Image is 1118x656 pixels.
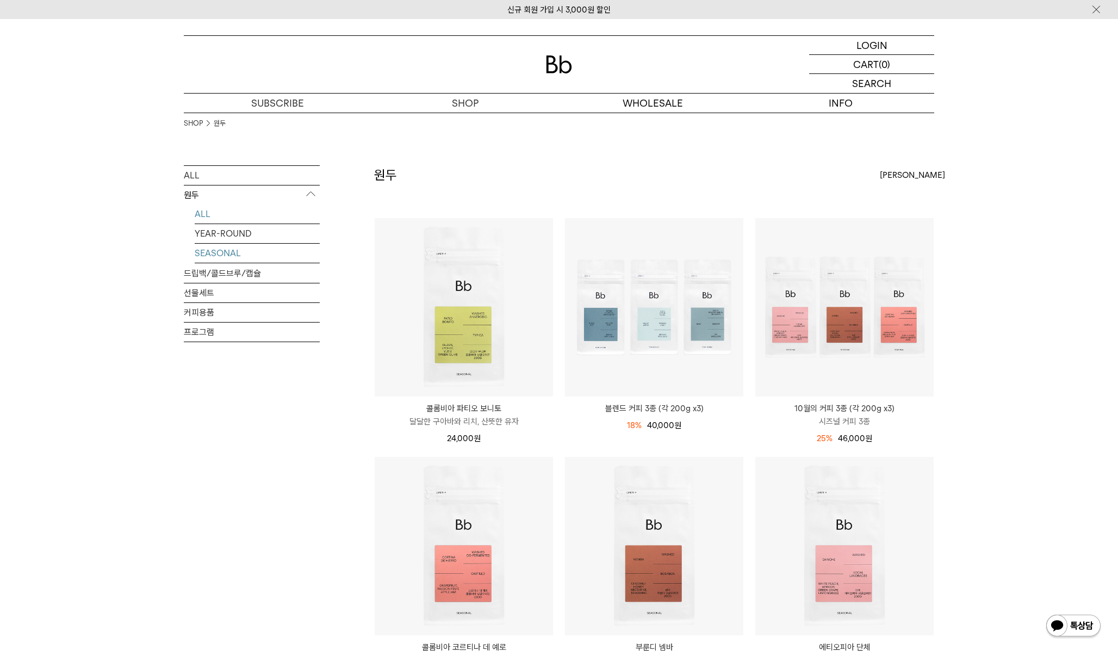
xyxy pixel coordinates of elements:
[838,434,872,443] span: 46,000
[184,118,203,129] a: SHOP
[375,415,553,428] p: 달달한 구아바와 리치, 산뜻한 유자
[809,55,934,74] a: CART (0)
[214,118,226,129] a: 원두
[559,94,747,113] p: WHOLESALE
[184,264,320,283] a: 드립백/콜드브루/캡슐
[184,283,320,302] a: 선물세트
[184,323,320,342] a: 프로그램
[865,434,872,443] span: 원
[565,218,743,397] img: 블렌드 커피 3종 (각 200g x3)
[755,402,934,428] a: 10월의 커피 3종 (각 200g x3) 시즈널 커피 3종
[184,303,320,322] a: 커피용품
[375,402,553,415] p: 콜롬비아 파티오 보니토
[474,434,481,443] span: 원
[375,402,553,428] a: 콜롬비아 파티오 보니토 달달한 구아바와 리치, 산뜻한 유자
[184,94,371,113] a: SUBSCRIBE
[546,55,572,73] img: 로고
[184,166,320,185] a: ALL
[195,205,320,224] a: ALL
[880,169,945,182] span: [PERSON_NAME]
[184,185,320,205] p: 원두
[507,5,611,15] a: 신규 회원 가입 시 3,000원 할인
[856,36,887,54] p: LOGIN
[674,420,681,430] span: 원
[879,55,890,73] p: (0)
[747,94,934,113] p: INFO
[755,218,934,397] img: 10월의 커피 3종 (각 200g x3)
[447,434,481,443] span: 24,000
[817,432,833,445] div: 25%
[853,55,879,73] p: CART
[647,420,681,430] span: 40,000
[375,641,553,654] p: 콜롬비아 코르티나 데 예로
[755,457,934,635] img: 에티오피아 단체
[627,419,642,432] div: 18%
[195,224,320,243] a: YEAR-ROUND
[375,218,553,397] img: 콜롬비아 파티오 보니토
[852,74,891,93] p: SEARCH
[755,415,934,428] p: 시즈널 커피 3종
[565,457,743,635] img: 부룬디 넴바
[374,166,397,184] h2: 원두
[755,641,934,654] p: 에티오피아 단체
[195,244,320,263] a: SEASONAL
[375,457,553,635] img: 콜롬비아 코르티나 데 예로
[809,36,934,55] a: LOGIN
[1045,614,1102,640] img: 카카오톡 채널 1:1 채팅 버튼
[565,641,743,654] p: 부룬디 넴바
[565,402,743,415] a: 블렌드 커피 3종 (각 200g x3)
[755,402,934,415] p: 10월의 커피 3종 (각 200g x3)
[371,94,559,113] a: SHOP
